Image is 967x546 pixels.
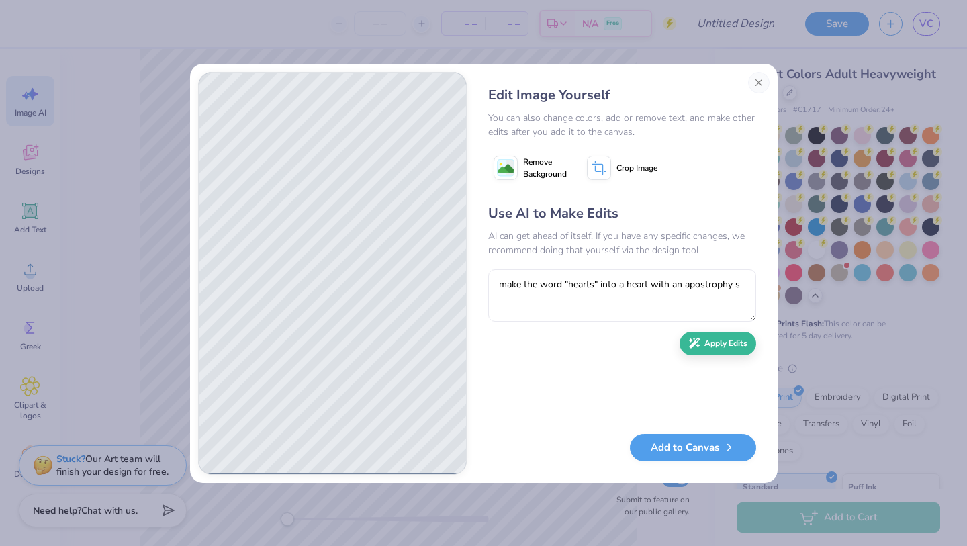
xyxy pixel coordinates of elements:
[488,203,756,224] div: Use AI to Make Edits
[748,72,770,93] button: Close
[630,434,756,461] button: Add to Canvas
[488,269,756,322] textarea: make the word "hearts" into a heart with an apostrophy s
[488,111,756,139] div: You can also change colors, add or remove text, and make other edits after you add it to the canvas.
[488,229,756,257] div: AI can get ahead of itself. If you have any specific changes, we recommend doing that yourself vi...
[582,151,665,185] button: Crop Image
[488,151,572,185] button: Remove Background
[680,332,756,355] button: Apply Edits
[488,85,756,105] div: Edit Image Yourself
[523,156,567,180] span: Remove Background
[616,162,657,174] span: Crop Image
